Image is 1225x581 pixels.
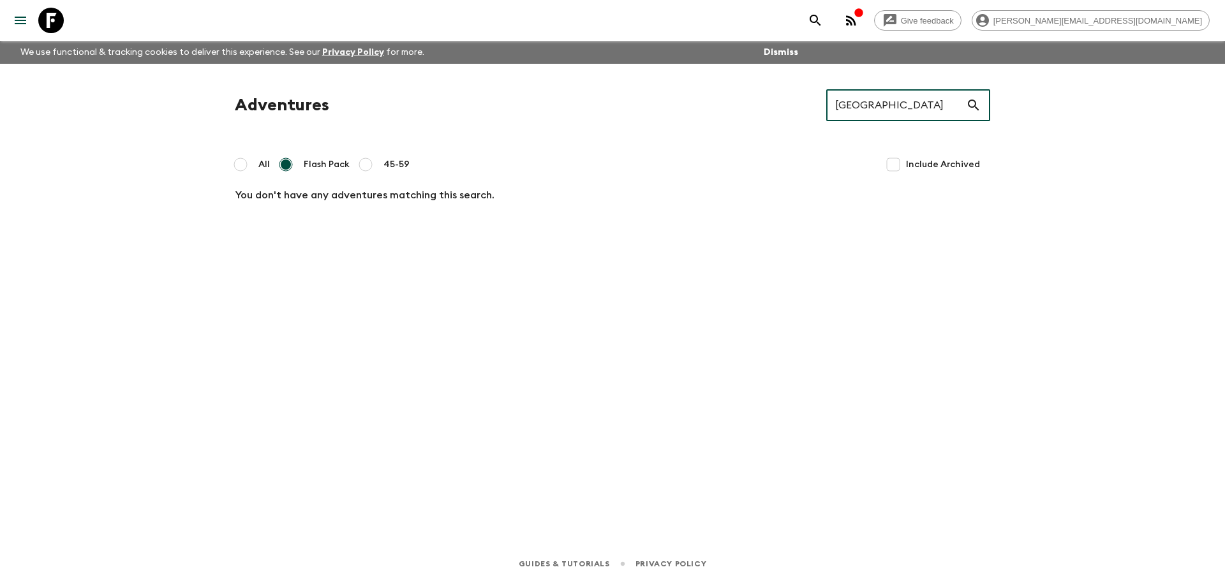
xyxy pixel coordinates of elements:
h1: Adventures [235,92,329,118]
span: Include Archived [906,158,980,171]
span: All [258,158,270,171]
span: [PERSON_NAME][EMAIL_ADDRESS][DOMAIN_NAME] [986,16,1209,26]
div: [PERSON_NAME][EMAIL_ADDRESS][DOMAIN_NAME] [972,10,1210,31]
a: Give feedback [874,10,961,31]
span: Give feedback [894,16,961,26]
span: Flash Pack [304,158,350,171]
a: Privacy Policy [635,557,706,571]
button: search adventures [803,8,828,33]
p: You don't have any adventures matching this search. [235,188,990,203]
a: Guides & Tutorials [519,557,610,571]
p: We use functional & tracking cookies to deliver this experience. See our for more. [15,41,429,64]
a: Privacy Policy [322,48,384,57]
span: 45-59 [383,158,410,171]
input: e.g. AR1, Argentina [826,87,966,123]
button: Dismiss [761,43,801,61]
button: menu [8,8,33,33]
